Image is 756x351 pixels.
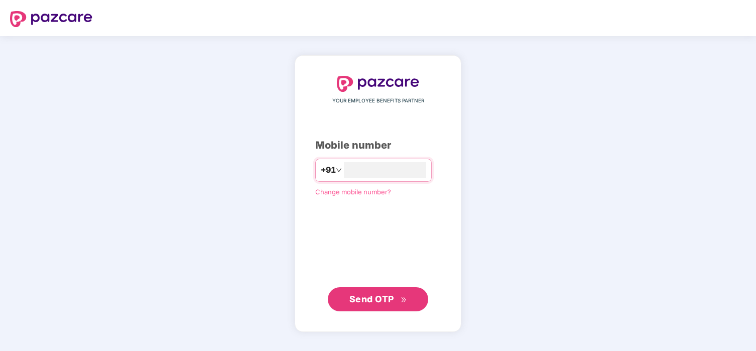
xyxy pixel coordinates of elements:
[328,287,428,311] button: Send OTPdouble-right
[10,11,92,27] img: logo
[336,167,342,173] span: down
[349,294,394,304] span: Send OTP
[332,97,424,105] span: YOUR EMPLOYEE BENEFITS PARTNER
[401,297,407,303] span: double-right
[315,138,441,153] div: Mobile number
[337,76,419,92] img: logo
[321,164,336,176] span: +91
[315,188,391,196] a: Change mobile number?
